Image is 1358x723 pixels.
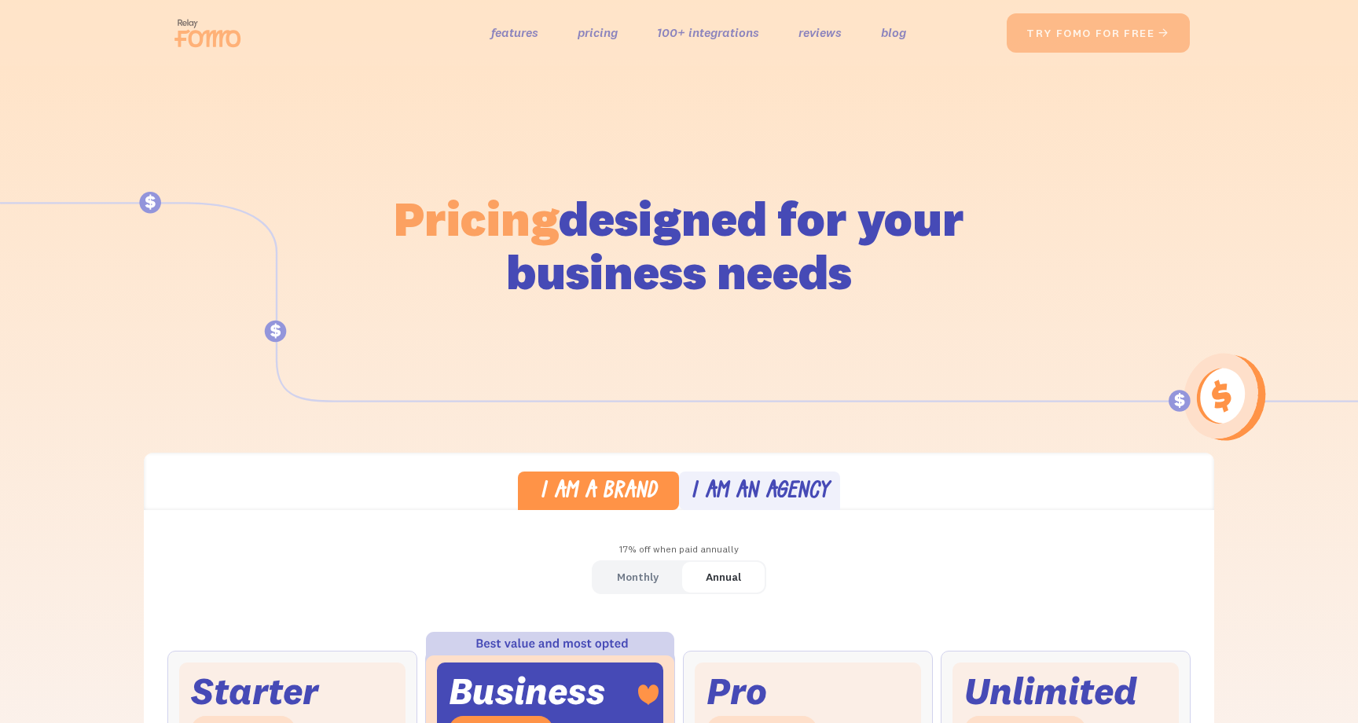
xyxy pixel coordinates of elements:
a: try fomo for free [1007,13,1190,53]
div: 17% off when paid annually [144,538,1214,561]
span: Pricing [394,188,559,248]
div: Starter [191,674,318,708]
a: features [491,21,538,44]
a: blog [881,21,906,44]
div: Annual [706,566,741,589]
div: Business [449,674,605,708]
div: I am an agency [691,481,829,504]
div: Monthly [617,566,659,589]
h1: designed for your business needs [393,192,965,299]
span:  [1158,26,1170,40]
div: Pro [707,674,767,708]
a: 100+ integrations [657,21,759,44]
div: I am a brand [540,481,657,504]
a: reviews [798,21,842,44]
div: Unlimited [964,674,1137,708]
a: pricing [578,21,618,44]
